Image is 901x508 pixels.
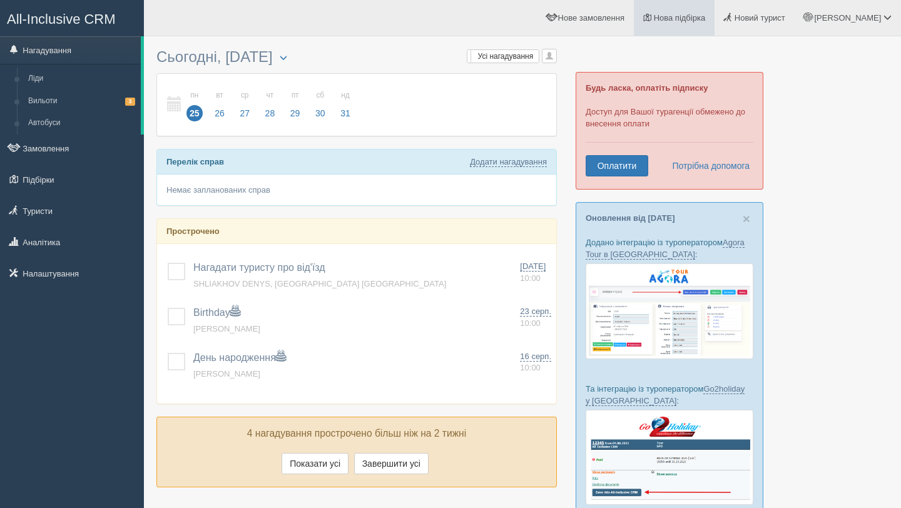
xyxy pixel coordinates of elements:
h3: Сьогодні, [DATE] [156,49,557,67]
small: сб [312,90,328,101]
p: 4 нагадування прострочено більш ніж на 2 тижні [166,427,547,441]
img: agora-tour-%D0%B7%D0%B0%D1%8F%D0%B2%D0%BA%D0%B8-%D1%81%D1%80%D0%BC-%D0%B4%D0%BB%D1%8F-%D1%82%D1%8... [586,263,753,359]
span: [PERSON_NAME] [814,13,881,23]
a: Оплатити [586,155,648,176]
a: День народження [193,352,286,363]
span: All-Inclusive CRM [7,11,116,27]
span: 16 серп. [520,352,551,362]
a: All-Inclusive CRM [1,1,143,35]
a: Agora Tour в [GEOGRAPHIC_DATA] [586,238,745,260]
a: Birthday [193,307,240,318]
span: 10:00 [520,273,541,283]
a: ср 27 [233,83,257,126]
small: чт [262,90,278,101]
small: вт [211,90,228,101]
b: Перелік справ [166,157,224,166]
a: Автобуси [23,112,141,135]
a: Вильоти3 [23,90,141,113]
a: Додати нагадування [470,157,547,167]
span: 23 серп. [520,307,551,317]
a: чт 28 [258,83,282,126]
a: Ліди [23,68,141,90]
a: Нагадати туристу про від'їзд [193,262,325,273]
a: нд 31 [333,83,354,126]
p: Та інтеграцію із туроператором : [586,383,753,407]
a: 16 серп. 10:00 [520,351,551,374]
a: [PERSON_NAME] [193,324,260,333]
a: Оновлення від [DATE] [586,213,675,223]
a: [PERSON_NAME] [193,369,260,378]
span: 10:00 [520,363,541,372]
small: ср [237,90,253,101]
span: 30 [312,105,328,121]
a: пт 29 [283,83,307,126]
span: Усі нагадування [478,52,534,61]
a: пн 25 [183,83,206,126]
span: 31 [337,105,354,121]
p: Додано інтеграцію із туроператором : [586,236,753,260]
a: SHLIAKHOV DENYS, [GEOGRAPHIC_DATA] [GEOGRAPHIC_DATA] [193,279,446,288]
a: сб 30 [308,83,332,126]
span: 10:00 [520,318,541,328]
a: Потрібна допомога [664,155,750,176]
span: × [743,211,750,226]
span: 26 [211,105,228,121]
span: Новий турист [735,13,785,23]
button: Завершити усі [354,453,429,474]
span: Нове замовлення [558,13,624,23]
span: 3 [125,98,135,106]
a: вт 26 [208,83,232,126]
b: Прострочено [166,226,220,236]
img: go2holiday-bookings-crm-for-travel-agency.png [586,410,753,504]
div: Доступ для Вашої турагенції обмежено до внесення оплати [576,72,763,190]
span: Нова підбірка [654,13,706,23]
small: пт [287,90,303,101]
small: пн [186,90,203,101]
span: 29 [287,105,303,121]
a: 23 серп. 10:00 [520,306,551,329]
b: Будь ласка, оплатіть підписку [586,83,708,93]
button: Close [743,212,750,225]
span: 27 [237,105,253,121]
div: Немає запланованих справ [157,175,556,205]
a: [DATE] 10:00 [520,261,551,284]
button: Показати усі [282,453,349,474]
span: 25 [186,105,203,121]
span: 28 [262,105,278,121]
small: нд [337,90,354,101]
span: [DATE] [520,262,546,272]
